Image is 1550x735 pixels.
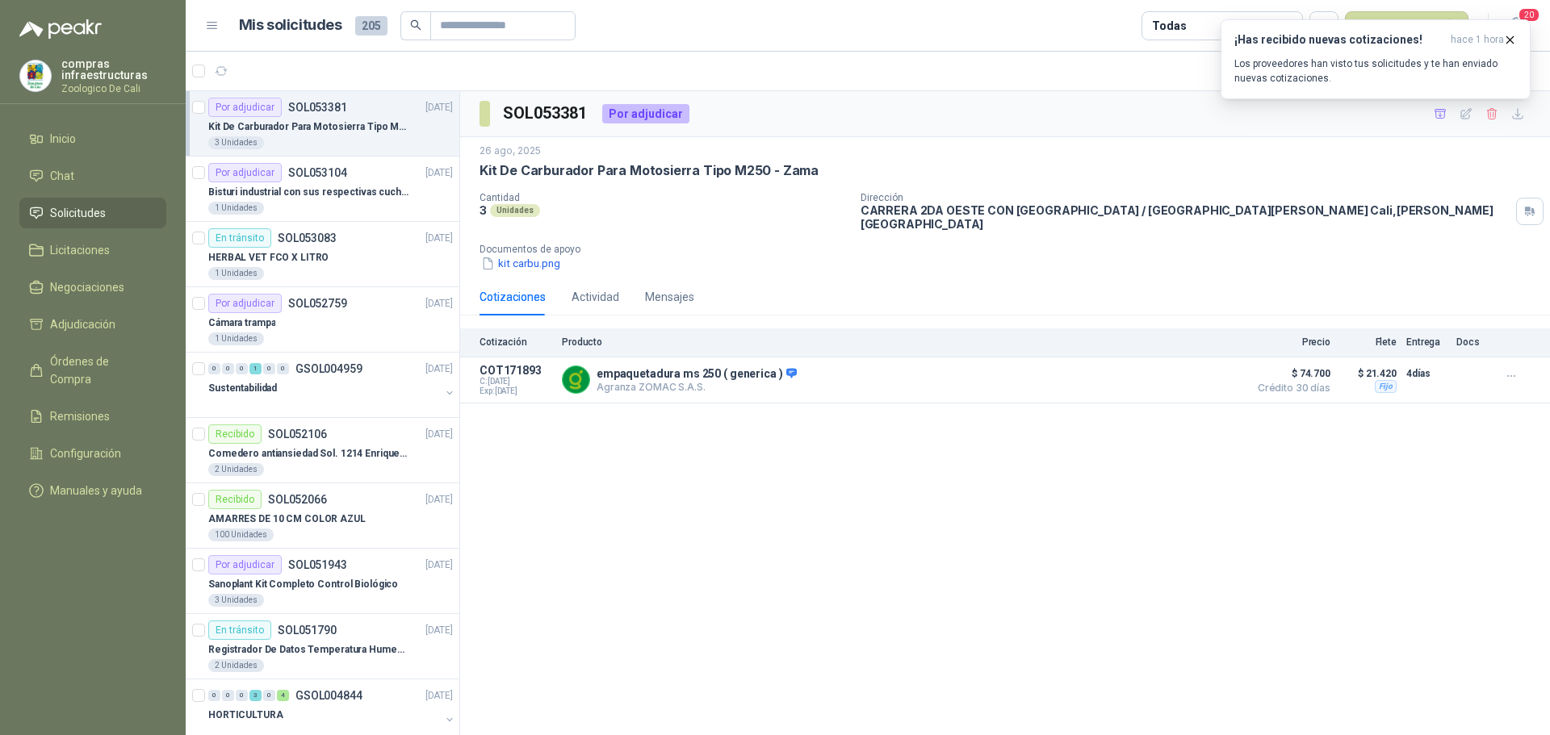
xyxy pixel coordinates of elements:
a: Por adjudicarSOL053104[DATE] Bisturi industrial con sus respectivas cuchillas segun muestra1 Unid... [186,157,459,222]
p: empaquetadura ms 250 ( generica ) [597,367,797,382]
div: 4 [277,690,289,701]
p: SOL052106 [268,428,327,440]
div: 2 Unidades [208,463,264,476]
div: Por adjudicar [208,98,282,117]
p: Precio [1250,336,1330,348]
a: 0 0 0 1 0 0 GSOL004959[DATE] Sustentabilidad [208,359,456,411]
a: En tránsitoSOL053083[DATE] HERBAL VET FCO X LITRO1 Unidades [186,222,459,287]
p: Entrega [1406,336,1447,348]
button: kit carbu.png [480,255,562,272]
p: SOL053083 [278,232,337,244]
div: Todas [1152,17,1186,35]
p: compras infraestructuras [61,58,166,81]
button: ¡Has recibido nuevas cotizaciones!hace 1 hora Los proveedores han visto tus solicitudes y te han ... [1221,19,1531,99]
p: [DATE] [425,427,453,442]
p: Bisturi industrial con sus respectivas cuchillas segun muestra [208,185,409,200]
a: Adjudicación [19,309,166,340]
p: SOL052759 [288,298,347,309]
a: Negociaciones [19,272,166,303]
p: [DATE] [425,558,453,573]
a: Licitaciones [19,235,166,265]
p: Agranza ZOMAC S.A.S. [597,381,797,393]
p: [DATE] [425,492,453,507]
div: Mensajes [645,288,694,306]
div: 0 [222,690,234,701]
div: 0 [208,363,220,374]
span: Negociaciones [50,278,124,296]
div: Fijo [1375,380,1397,393]
span: hace 1 hora [1451,33,1504,47]
a: Solicitudes [19,198,166,228]
p: Comedero antiansiedad Sol. 1214 Enriquecimiento [208,446,409,461]
button: Nueva solicitud [1345,11,1468,40]
a: Configuración [19,438,166,469]
span: Remisiones [50,407,110,425]
div: Unidades [490,204,540,217]
img: Logo peakr [19,19,102,39]
p: GSOL004844 [295,690,362,701]
div: Actividad [572,288,619,306]
div: Recibido [208,490,262,509]
a: RecibidoSOL052106[DATE] Comedero antiansiedad Sol. 1214 Enriquecimiento2 Unidades [186,418,459,483]
div: 0 [236,690,248,701]
p: [DATE] [425,361,453,377]
p: Kit De Carburador Para Motosierra Tipo M250 - Zama [480,162,819,179]
a: Por adjudicarSOL053381[DATE] Kit De Carburador Para Motosierra Tipo M250 - Zama3 Unidades [186,91,459,157]
p: [DATE] [425,100,453,115]
div: 0 [236,363,248,374]
div: 100 Unidades [208,528,274,541]
p: Docs [1456,336,1489,348]
span: C: [DATE] [480,377,552,386]
p: HERBAL VET FCO X LITRO [208,250,329,265]
span: Configuración [50,445,121,462]
p: Sanoplant Kit Completo Control Biológico [208,577,398,592]
p: CARRERA 2DA OESTE CON [GEOGRAPHIC_DATA] / [GEOGRAPHIC_DATA][PERSON_NAME] Cali , [PERSON_NAME][GEO... [861,203,1510,231]
a: RecibidoSOL052066[DATE] AMARRES DE 10 CM COLOR AZUL100 Unidades [186,483,459,549]
p: Registrador De Datos Temperatura Humedad Usb 32.000 Registro [208,642,409,658]
p: [DATE] [425,231,453,246]
a: Órdenes de Compra [19,346,166,395]
div: 0 [263,363,275,374]
p: [DATE] [425,296,453,311]
div: Por adjudicar [208,555,282,574]
div: 1 Unidades [208,267,264,280]
div: Por adjudicar [208,163,282,182]
p: $ 21.420 [1340,364,1397,383]
div: 3 Unidades [208,594,264,607]
span: Inicio [50,130,76,148]
div: 0 [222,363,234,374]
div: En tránsito [208,620,271,640]
button: 20 [1502,11,1531,40]
p: HORTICULTURA [208,708,283,723]
a: En tránsitoSOL051790[DATE] Registrador De Datos Temperatura Humedad Usb 32.000 Registro2 Unidades [186,614,459,679]
div: 3 Unidades [208,136,264,149]
img: Company Logo [563,366,589,393]
p: Producto [562,336,1240,348]
p: [DATE] [425,623,453,638]
a: Chat [19,161,166,191]
img: Company Logo [20,61,51,91]
h3: ¡Has recibido nuevas cotizaciones! [1234,33,1444,47]
p: 4 días [1406,364,1447,383]
p: 3 [480,203,487,217]
span: Crédito 30 días [1250,383,1330,393]
span: search [410,19,421,31]
span: Chat [50,167,74,185]
a: Por adjudicarSOL052759[DATE] Cámara trampa1 Unidades [186,287,459,353]
span: 205 [355,16,387,35]
p: Dirección [861,192,1510,203]
p: SOL051790 [278,624,337,636]
a: Remisiones [19,401,166,432]
span: 20 [1518,7,1540,23]
p: SOL053381 [288,102,347,113]
p: Sustentabilidad [208,381,277,396]
p: SOL053104 [288,167,347,178]
div: Recibido [208,424,262,444]
div: Por adjudicar [208,294,282,313]
p: Flete [1340,336,1397,348]
div: 3 [249,690,262,701]
div: 0 [263,690,275,701]
div: En tránsito [208,228,271,248]
p: Los proveedores han visto tus solicitudes y te han enviado nuevas cotizaciones. [1234,56,1517,86]
span: Solicitudes [50,204,106,222]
